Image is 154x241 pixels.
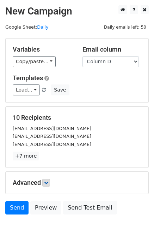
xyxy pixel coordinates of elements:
[13,179,141,187] h5: Advanced
[30,201,61,214] a: Preview
[5,201,29,214] a: Send
[13,46,72,53] h5: Variables
[119,207,154,241] iframe: Chat Widget
[13,126,91,131] small: [EMAIL_ADDRESS][DOMAIN_NAME]
[101,23,149,31] span: Daily emails left: 50
[5,5,149,17] h2: New Campaign
[101,24,149,30] a: Daily emails left: 50
[5,24,48,30] small: Google Sheet:
[13,134,91,139] small: [EMAIL_ADDRESS][DOMAIN_NAME]
[51,84,69,95] button: Save
[13,152,39,160] a: +7 more
[13,56,56,67] a: Copy/paste...
[13,74,43,82] a: Templates
[37,24,48,30] a: Daily
[13,84,40,95] a: Load...
[13,114,141,122] h5: 10 Recipients
[63,201,117,214] a: Send Test Email
[82,46,142,53] h5: Email column
[13,142,91,147] small: [EMAIL_ADDRESS][DOMAIN_NAME]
